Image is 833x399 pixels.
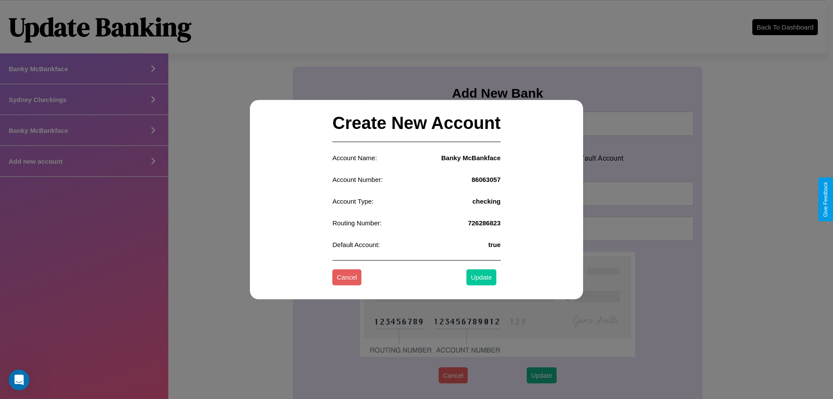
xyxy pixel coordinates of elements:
div: Give Feedback [823,182,829,217]
button: Update [466,270,496,286]
p: Account Name: [332,152,377,164]
h4: true [488,241,500,248]
button: Cancel [332,270,361,286]
p: Default Account: [332,239,380,251]
h4: 726286823 [468,219,501,227]
h2: Create New Account [332,105,501,142]
h4: checking [472,198,501,205]
p: Account Type: [332,195,374,207]
iframe: Intercom live chat [9,369,30,390]
p: Account Number: [332,174,383,185]
h4: 86063057 [472,176,501,183]
p: Routing Number: [332,217,381,229]
h4: Banky McBankface [441,154,501,162]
